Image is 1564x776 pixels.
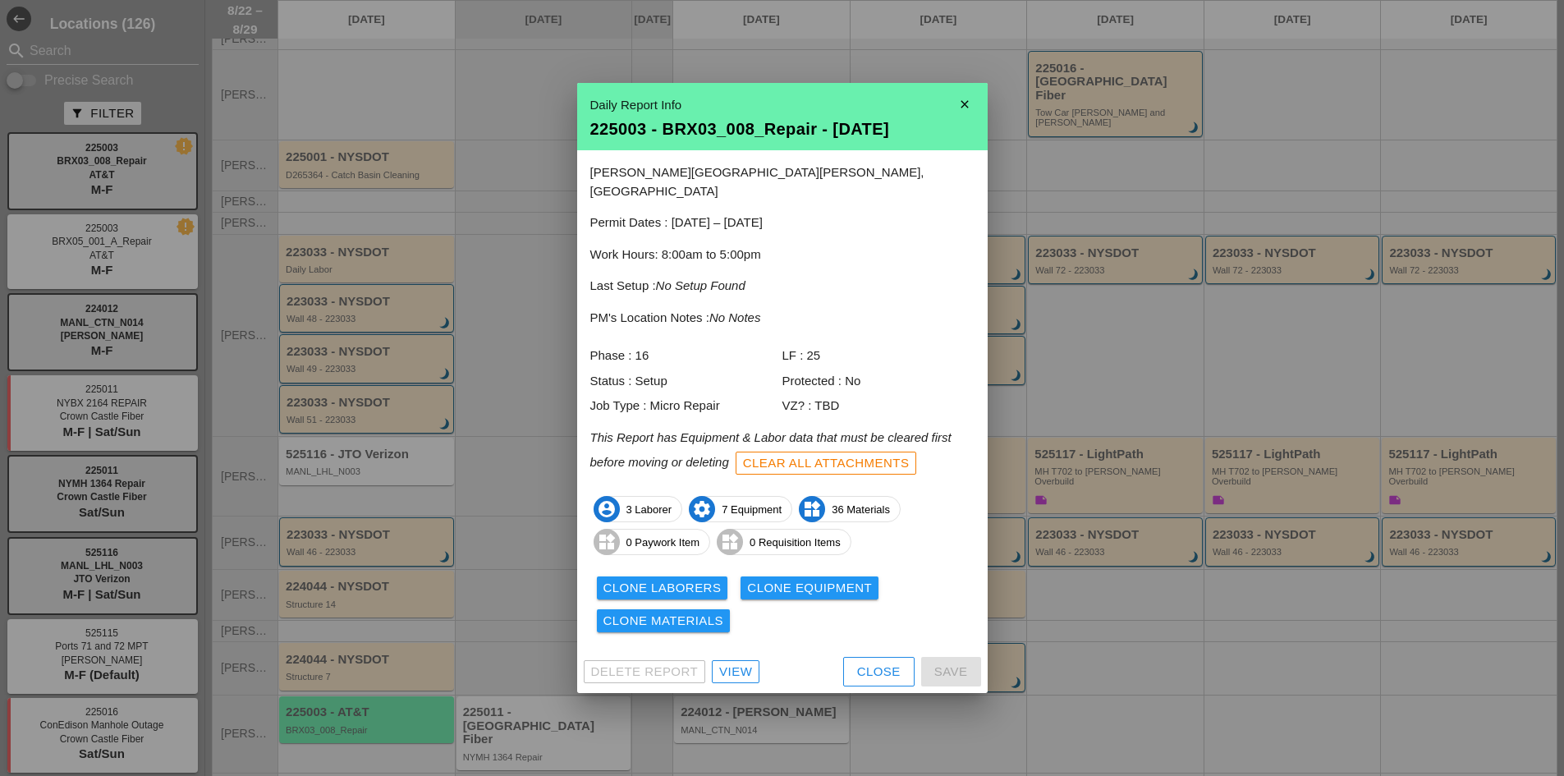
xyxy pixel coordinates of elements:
div: LF : 25 [782,347,975,365]
button: Close [843,657,915,686]
i: settings [689,496,715,522]
p: Work Hours: 8:00am to 5:00pm [590,246,975,264]
div: Clone Materials [603,612,724,631]
button: Clone Equipment [741,576,878,599]
p: [PERSON_NAME][GEOGRAPHIC_DATA][PERSON_NAME], [GEOGRAPHIC_DATA] [590,163,975,200]
div: Protected : No [782,372,975,391]
div: 225003 - BRX03_008_Repair - [DATE] [590,121,975,137]
span: 7 Equipment [690,496,791,522]
i: widgets [594,529,620,555]
p: Last Setup : [590,277,975,296]
i: This Report has Equipment & Labor data that must be cleared first before moving or deleting [590,430,952,469]
div: Status : Setup [590,372,782,391]
div: Clone Laborers [603,579,722,598]
i: account_circle [594,496,620,522]
div: Clear All Attachments [743,454,910,473]
i: close [948,88,981,121]
div: Job Type : Micro Repair [590,397,782,416]
div: Clone Equipment [747,579,872,598]
div: Phase : 16 [590,347,782,365]
button: Clear All Attachments [736,452,917,475]
p: PM's Location Notes : [590,309,975,328]
i: No Notes [709,310,761,324]
span: 0 Paywork Item [594,529,710,555]
p: Permit Dates : [DATE] – [DATE] [590,214,975,232]
span: 36 Materials [800,496,900,522]
i: No Setup Found [656,278,745,292]
div: View [719,663,752,682]
button: Clone Laborers [597,576,728,599]
i: widgets [717,529,743,555]
button: Clone Materials [597,609,731,632]
a: View [712,660,759,683]
div: VZ? : TBD [782,397,975,416]
i: widgets [799,496,825,522]
span: 3 Laborer [594,496,682,522]
div: Close [857,663,901,682]
div: Daily Report Info [590,96,975,115]
span: 0 Requisition Items [718,529,851,555]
